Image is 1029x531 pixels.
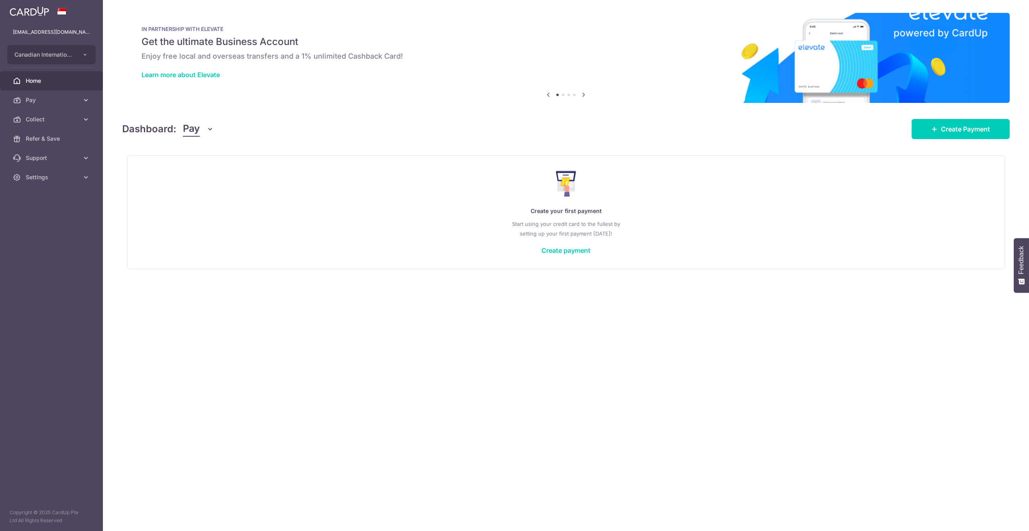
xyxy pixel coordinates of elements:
p: Start using your credit card to the fullest by setting up your first payment [DATE]! [143,219,988,238]
img: Make Payment [556,171,576,197]
span: Canadian International School Pte Ltd [14,51,74,59]
span: Pay [26,96,79,104]
span: Support [26,154,79,162]
p: Create your first payment [143,206,988,216]
p: [EMAIL_ADDRESS][DOMAIN_NAME] [13,28,90,36]
span: Pay [183,121,200,137]
button: Pay [183,121,214,137]
p: IN PARTNERSHIP WITH ELEVATE [141,26,990,32]
h5: Get the ultimate Business Account [141,35,990,48]
h4: Dashboard: [122,122,176,136]
span: Home [26,77,79,85]
a: Learn more about Elevate [141,71,220,79]
h6: Enjoy free local and overseas transfers and a 1% unlimited Cashback Card! [141,51,990,61]
span: Collect [26,115,79,123]
span: Feedback [1018,246,1025,274]
span: Refer & Save [26,135,79,143]
img: CardUp [10,6,49,16]
span: Create Payment [941,124,990,134]
button: Canadian International School Pte Ltd [7,45,96,64]
button: Feedback - Show survey [1014,238,1029,293]
a: Create payment [541,246,590,254]
span: Settings [26,173,79,181]
a: Create Payment [912,119,1010,139]
img: Renovation banner [122,13,1010,103]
